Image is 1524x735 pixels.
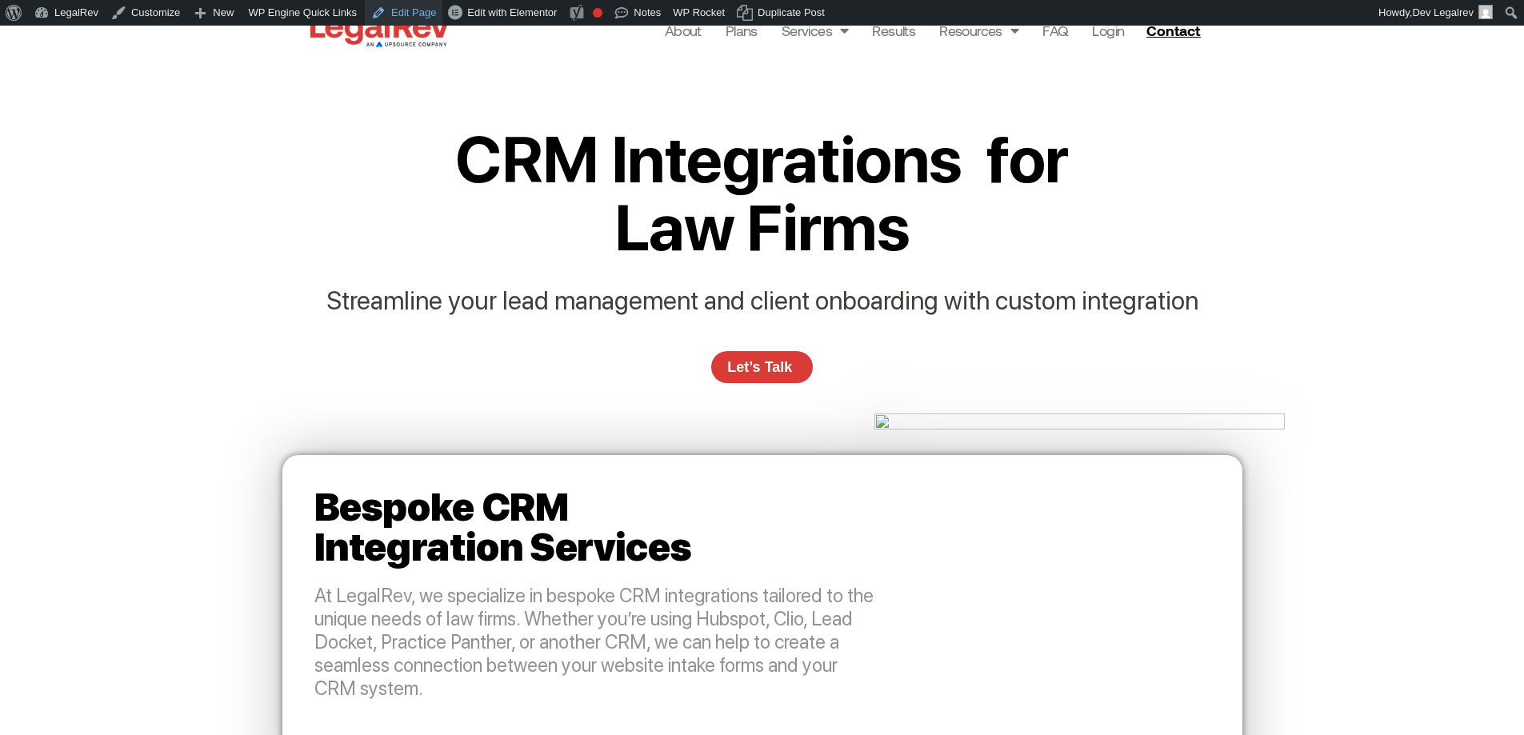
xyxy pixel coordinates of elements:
[282,286,1242,316] p: Streamline your lead management and client onboarding with custom integration
[665,19,1125,42] nav: Menu
[665,19,702,42] a: About
[1092,19,1124,42] a: Login
[727,360,792,374] span: Let’s Talk
[1412,6,1474,18] span: Dev Legalrev
[711,351,812,383] a: Let’s Talk
[726,19,758,42] a: Plans
[1042,19,1068,42] a: FAQ
[939,19,1018,42] a: Resources
[782,19,849,42] a: Services
[872,19,915,42] a: Results
[593,8,602,18] div: Focus keyphrase not set
[314,584,874,700] p: At LegalRev, we specialize in bespoke CRM integrations tailored to the unique needs of law firms....
[314,487,874,568] h2: Bespoke CRM Integration Services
[1140,18,1210,43] a: Contact
[440,126,1084,262] h2: CRM Integrations for Law Firms
[467,6,557,18] span: Edit with Elementor
[1146,23,1200,38] span: Contact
